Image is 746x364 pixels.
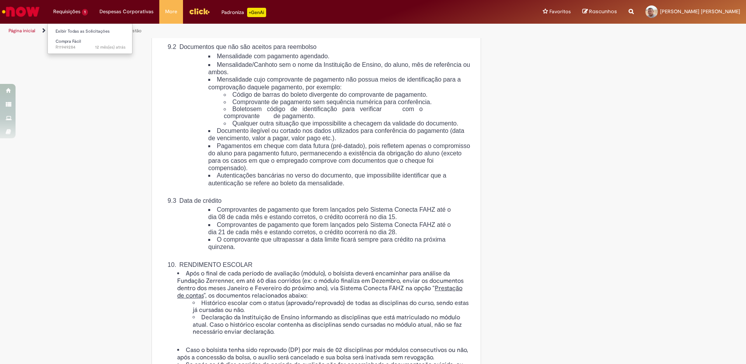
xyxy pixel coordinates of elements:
[208,206,451,220] span: Comprovantes de pagamento que forem lançados pelo Sistema Conecta FAHZ até o dia 08 de cada mês e...
[224,106,438,119] span: sem código de identificação para verificar com o comprovante de pagamento.
[208,143,470,172] span: Pagamentos em cheque com data futura (pré-datado), pois refletem apenas o compromisso do aluno pa...
[208,127,464,141] span: Documento ilegível ou cortado nos dados utilizados para conferência do pagamento (data de vencime...
[232,120,458,127] span: Qualquer outra situação que impossibilite a checagem da validade do documento.
[193,299,469,314] span: Histórico escolar com o status (aprovado/reprovado) de todas as disciplinas do curso, sendo estas...
[6,24,492,38] ul: Trilhas de página
[47,23,132,54] ul: Requisições
[48,37,133,52] a: Aberto R11949284 : Compra Fácil
[1,4,41,19] img: ServiceNow
[208,61,470,75] span: Mensalidade/Canhoto sem o nome da Instituição de Ensino, do aluno, mês de referência ou ambos.
[53,8,80,16] span: Requisições
[208,236,446,250] span: O comprovante que ultrapassar a data limite ficará sempre para crédito na próxima quinzena.
[189,5,210,17] img: click_logo_yellow_360x200.png
[99,8,153,16] span: Despesas Corporativas
[582,8,617,16] a: Rascunhos
[208,172,446,186] span: Autenticações bancárias no verso do documento, que impossibilite identificar que a autenticação s...
[208,76,461,90] span: Mensalidade cujo comprovante de pagamento não possua meios de identificação para a comprovação da...
[177,270,464,300] span: Após o final de cada período de avaliação (módulo), o bolsista deverá encaminhar para análise da ...
[56,44,125,51] span: R11949284
[95,44,125,50] time: 02/09/2024 12:08:22
[165,8,177,16] span: More
[549,8,571,16] span: Favoritos
[217,53,329,59] span: Mensalidade com pagamento agendado.
[221,8,266,17] div: Padroniza
[167,197,221,204] span: 9.3 Data de crédito
[232,91,428,98] span: Código de barras do boleto divergente do comprovante de pagamento.
[193,313,462,336] span: Declaração da Instituição de Ensino informando as disciplinas que está matriculado no módulo atua...
[177,346,468,361] span: Caso o bolsista tenha sido reprovado (DP) por mais de 02 disciplinas por módulos consecutivos ou ...
[82,9,88,16] span: 1
[167,261,252,268] span: 10. RENDIMENTO ESCOLAR
[177,284,462,300] u: Prestação de contas
[167,44,316,50] span: 9.2 Documentos que não são aceitos para reembolso
[9,28,35,34] a: Página inicial
[232,99,432,105] span: Comprovante de pagamento sem sequência numérica para conferência.
[589,8,617,15] span: Rascunhos
[660,8,740,15] span: [PERSON_NAME] [PERSON_NAME]
[208,221,451,235] span: Comprovantes de pagamento que forem lançados pelo Sistema Conecta FAHZ até o dia 21 de cada mês e...
[224,106,438,119] span: Boleto
[56,38,81,44] span: Compra Fácil
[95,44,125,50] span: 12 mês(es) atrás
[247,8,266,17] p: +GenAi
[48,27,133,36] a: Exibir Todas as Solicitações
